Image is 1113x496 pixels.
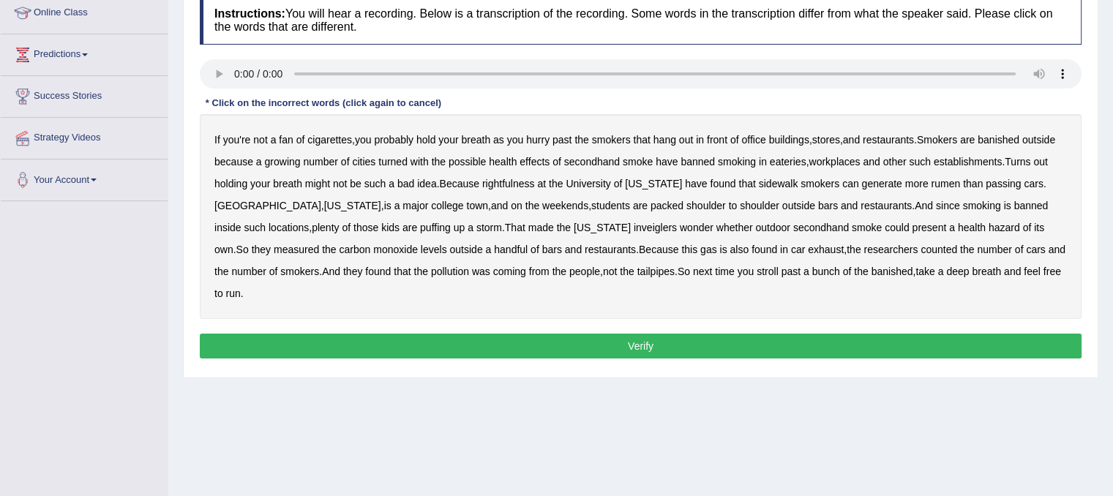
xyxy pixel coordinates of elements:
[552,156,561,168] b: of
[394,200,400,211] b: a
[1004,266,1021,277] b: and
[273,178,302,189] b: breath
[574,222,631,233] b: [US_STATE]
[296,134,305,146] b: of
[549,178,563,189] b: the
[486,244,492,255] b: a
[678,266,690,277] b: So
[591,200,630,211] b: students
[808,244,844,255] b: exhaust
[525,200,539,211] b: the
[718,156,756,168] b: smoking
[1015,244,1024,255] b: of
[715,266,734,277] b: time
[818,200,838,211] b: bars
[564,156,620,168] b: secondhand
[511,200,522,211] b: on
[303,156,337,168] b: number
[1005,156,1030,168] b: Turns
[507,134,524,146] b: you
[421,244,447,255] b: levels
[542,244,562,255] b: bars
[972,266,1001,277] b: breath
[978,134,1019,146] b: banished
[843,134,860,146] b: and
[482,178,535,189] b: rightfulness
[226,288,241,299] b: run
[686,200,726,211] b: shoulder
[938,266,944,277] b: a
[803,266,809,277] b: a
[639,244,678,255] b: Because
[905,178,929,189] b: more
[528,222,554,233] b: made
[389,178,394,189] b: a
[250,178,270,189] b: your
[1024,266,1041,277] b: feel
[1003,200,1011,211] b: is
[432,156,446,168] b: the
[537,178,546,189] b: at
[863,156,880,168] b: and
[1026,244,1045,255] b: cars
[700,244,717,255] b: gas
[312,222,339,233] b: plenty
[653,134,676,146] b: hang
[716,222,753,233] b: whether
[801,178,839,189] b: smokers
[431,266,469,277] b: pollution
[307,134,352,146] b: cigarettes
[843,266,852,277] b: of
[681,156,715,168] b: banned
[1043,266,1061,277] b: free
[505,222,525,233] b: That
[200,96,447,110] div: * Click on the incorrect words (click again to cancel)
[620,266,634,277] b: the
[685,178,707,189] b: have
[770,156,806,168] b: eateries
[214,178,247,189] b: holding
[491,200,508,211] b: and
[679,134,693,146] b: out
[809,156,860,168] b: workplaces
[915,266,934,277] b: take
[355,134,372,146] b: you
[681,244,697,255] b: this
[625,178,682,189] b: [US_STATE]
[542,200,588,211] b: weekends
[416,134,435,146] b: hold
[439,178,479,189] b: Because
[791,244,805,255] b: car
[949,222,955,233] b: a
[461,134,490,146] b: breath
[413,266,427,277] b: the
[931,178,960,189] b: rumen
[759,156,767,168] b: in
[343,266,362,277] b: they
[342,222,351,233] b: of
[214,288,223,299] b: to
[365,266,391,277] b: found
[962,200,1000,211] b: smoking
[394,266,411,277] b: that
[454,222,465,233] b: up
[680,222,713,233] b: wonder
[755,222,790,233] b: outdoor
[614,178,623,189] b: of
[1014,200,1049,211] b: banned
[623,156,653,168] b: smoke
[353,222,378,233] b: those
[280,266,319,277] b: smokers
[472,266,490,277] b: was
[252,244,271,255] b: they
[637,266,675,277] b: tailpipes
[1,159,168,196] a: Your Account
[214,266,228,277] b: the
[352,156,375,168] b: cities
[214,222,241,233] b: inside
[752,244,777,255] b: found
[411,156,429,168] b: with
[265,156,301,168] b: growing
[863,134,914,146] b: restaurants
[741,134,765,146] b: office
